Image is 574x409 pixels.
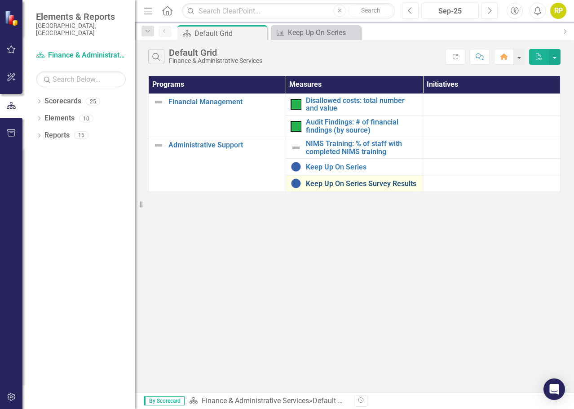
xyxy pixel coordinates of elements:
a: Keep Up On Series Survey Results [306,180,419,188]
div: Open Intercom Messenger [543,378,565,400]
button: RP [550,3,566,19]
div: » [189,396,348,406]
img: Not Defined [153,97,164,107]
small: [GEOGRAPHIC_DATA], [GEOGRAPHIC_DATA] [36,22,126,37]
div: Keep Up On Series [288,27,358,38]
button: Sep-25 [421,3,479,19]
div: 10 [79,115,93,122]
button: Search [348,4,393,17]
td: Double-Click to Edit Right Click for Context Menu [286,159,423,175]
td: Double-Click to Edit Right Click for Context Menu [286,116,423,137]
input: Search Below... [36,71,126,87]
div: 25 [86,98,100,105]
a: Scorecards [44,96,81,107]
a: Finance & Administrative Services [36,50,126,61]
div: Default Grid [169,48,262,58]
a: Audit Findings: # of financial findings (by source) [306,118,419,134]
div: 16 [74,132,88,139]
img: ClearPoint Strategy [4,10,20,26]
img: Baselining [291,178,301,189]
td: Double-Click to Edit Right Click for Context Menu [149,137,286,192]
a: Keep Up On Series [273,27,358,38]
div: Finance & Administrative Services [169,58,262,64]
td: Double-Click to Edit Right Click for Context Menu [149,93,286,137]
a: Reports [44,130,70,141]
td: Double-Click to Edit Right Click for Context Menu [286,137,423,159]
div: Default Grid [313,396,351,405]
a: Financial Management [168,98,281,106]
span: Search [361,7,380,14]
img: On Target [291,99,301,110]
img: Not Defined [291,142,301,153]
a: Disallowed costs: total number and value [306,97,419,112]
a: Administrative Support [168,141,281,149]
a: NIMS Training: % of staff with completed NIMS training [306,140,419,156]
span: Elements & Reports [36,11,126,22]
span: By Scorecard [144,396,185,405]
td: Double-Click to Edit Right Click for Context Menu [286,93,423,115]
div: Default Grid [194,28,265,39]
img: Not Defined [153,140,164,151]
img: Baselining [291,161,301,172]
input: Search ClearPoint... [182,3,395,19]
td: Double-Click to Edit Right Click for Context Menu [286,175,423,192]
a: Keep Up On Series [306,163,419,171]
a: Elements [44,113,75,124]
div: Sep-25 [424,6,476,17]
a: Finance & Administrative Services [202,396,309,405]
img: On Target [291,121,301,132]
